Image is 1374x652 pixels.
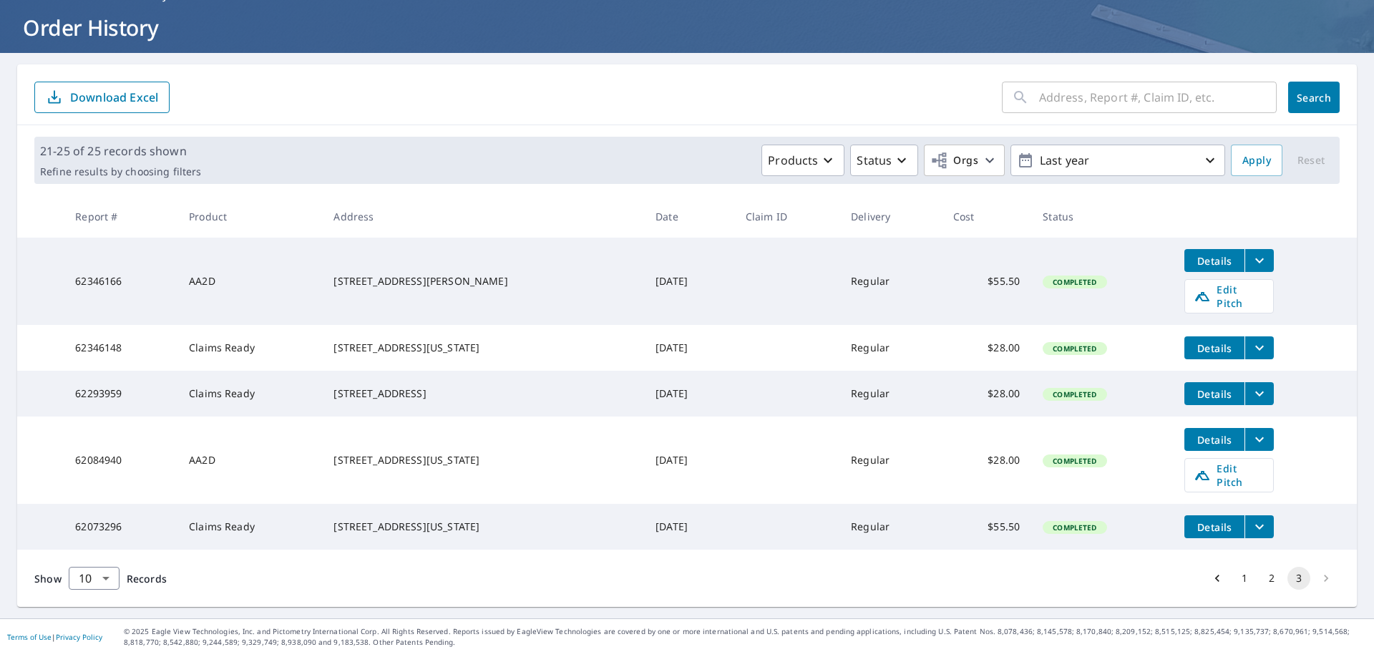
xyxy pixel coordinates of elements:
[1194,462,1265,489] span: Edit Pitch
[768,152,818,169] p: Products
[1193,520,1236,534] span: Details
[1044,522,1105,532] span: Completed
[333,520,633,534] div: [STREET_ADDRESS][US_STATE]
[1039,77,1277,117] input: Address, Report #, Claim ID, etc.
[761,145,844,176] button: Products
[734,195,839,238] th: Claim ID
[333,453,633,467] div: [STREET_ADDRESS][US_STATE]
[1031,195,1173,238] th: Status
[177,417,322,504] td: AA2D
[850,145,918,176] button: Status
[69,558,120,598] div: 10
[644,238,734,325] td: [DATE]
[64,371,177,417] td: 62293959
[333,274,633,288] div: [STREET_ADDRESS][PERSON_NAME]
[1244,249,1274,272] button: filesDropdownBtn-62346166
[942,238,1032,325] td: $55.50
[1244,336,1274,359] button: filesDropdownBtn-62346148
[322,195,644,238] th: Address
[1244,382,1274,405] button: filesDropdownBtn-62293959
[942,371,1032,417] td: $28.00
[1260,567,1283,590] button: Go to page 2
[333,341,633,355] div: [STREET_ADDRESS][US_STATE]
[1184,279,1274,313] a: Edit Pitch
[942,325,1032,371] td: $28.00
[942,417,1032,504] td: $28.00
[177,371,322,417] td: Claims Ready
[1044,389,1105,399] span: Completed
[942,195,1032,238] th: Cost
[839,238,941,325] td: Regular
[64,504,177,550] td: 62073296
[64,325,177,371] td: 62346148
[644,417,734,504] td: [DATE]
[1184,458,1274,492] a: Edit Pitch
[64,195,177,238] th: Report #
[1244,428,1274,451] button: filesDropdownBtn-62084940
[64,238,177,325] td: 62346166
[34,82,170,113] button: Download Excel
[127,572,167,585] span: Records
[1231,145,1282,176] button: Apply
[17,13,1357,42] h1: Order History
[1193,433,1236,447] span: Details
[1044,456,1105,466] span: Completed
[839,325,941,371] td: Regular
[924,145,1005,176] button: Orgs
[56,632,102,642] a: Privacy Policy
[1184,515,1244,538] button: detailsBtn-62073296
[839,371,941,417] td: Regular
[839,195,941,238] th: Delivery
[1193,387,1236,401] span: Details
[1034,148,1202,173] p: Last year
[1288,82,1340,113] button: Search
[177,195,322,238] th: Product
[942,504,1032,550] td: $55.50
[644,371,734,417] td: [DATE]
[40,165,201,178] p: Refine results by choosing filters
[1242,152,1271,170] span: Apply
[644,195,734,238] th: Date
[177,238,322,325] td: AA2D
[1300,91,1328,104] span: Search
[1044,344,1105,354] span: Completed
[1044,277,1105,287] span: Completed
[1010,145,1225,176] button: Last year
[177,504,322,550] td: Claims Ready
[70,89,158,105] p: Download Excel
[64,417,177,504] td: 62084940
[1184,382,1244,405] button: detailsBtn-62293959
[34,572,62,585] span: Show
[644,325,734,371] td: [DATE]
[7,632,52,642] a: Terms of Use
[1184,336,1244,359] button: detailsBtn-62346148
[69,567,120,590] div: Show 10 records
[40,142,201,160] p: 21-25 of 25 records shown
[644,504,734,550] td: [DATE]
[1184,249,1244,272] button: detailsBtn-62346166
[1206,567,1229,590] button: Go to previous page
[177,325,322,371] td: Claims Ready
[333,386,633,401] div: [STREET_ADDRESS]
[1233,567,1256,590] button: Go to page 1
[124,626,1367,648] p: © 2025 Eagle View Technologies, Inc. and Pictometry International Corp. All Rights Reserved. Repo...
[1204,567,1340,590] nav: pagination navigation
[7,633,102,641] p: |
[1244,515,1274,538] button: filesDropdownBtn-62073296
[1184,428,1244,451] button: detailsBtn-62084940
[1287,567,1310,590] button: page 3
[857,152,892,169] p: Status
[1194,283,1265,310] span: Edit Pitch
[930,152,978,170] span: Orgs
[839,417,941,504] td: Regular
[1193,254,1236,268] span: Details
[839,504,941,550] td: Regular
[1193,341,1236,355] span: Details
